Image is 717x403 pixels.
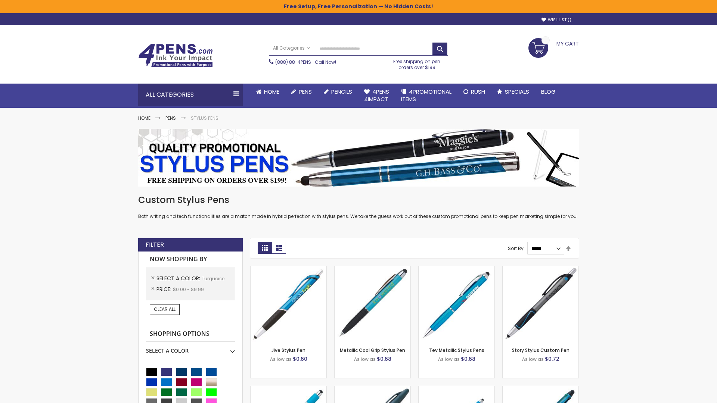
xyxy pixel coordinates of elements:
[541,88,556,96] span: Blog
[299,88,312,96] span: Pens
[522,356,544,362] span: As low as
[340,347,405,353] a: Metallic Cool Grip Stylus Pen
[146,342,235,354] div: Select A Color
[258,242,272,254] strong: Grid
[377,355,391,363] span: $0.68
[505,88,529,96] span: Specials
[419,386,494,392] a: Cyber Stylus 0.7mm Fine Point Gel Grip Pen-Turquoise
[202,275,224,282] span: Turquoise
[335,266,410,272] a: Metallic Cool Grip Stylus Pen-Blue - Turquoise
[335,266,410,342] img: Metallic Cool Grip Stylus Pen-Blue - Turquoise
[165,115,176,121] a: Pens
[138,194,579,206] h1: Custom Stylus Pens
[331,88,352,96] span: Pencils
[275,59,311,65] a: (888) 88-4PENS
[503,386,578,392] a: Orbitor 4 Color Assorted Ink Metallic Stylus Pens-Turquoise
[457,84,491,100] a: Rush
[138,44,213,68] img: 4Pens Custom Pens and Promotional Products
[364,88,389,103] span: 4Pens 4impact
[250,84,285,100] a: Home
[138,84,243,106] div: All Categories
[419,266,494,272] a: Tev Metallic Stylus Pens-Turquoise
[154,306,176,312] span: Clear All
[146,326,235,342] strong: Shopping Options
[191,115,218,121] strong: Stylus Pens
[150,304,180,315] a: Clear All
[264,88,279,96] span: Home
[156,275,202,282] span: Select A Color
[471,88,485,96] span: Rush
[138,115,150,121] a: Home
[535,84,562,100] a: Blog
[401,88,451,103] span: 4PROMOTIONAL ITEMS
[354,356,376,362] span: As low as
[419,266,494,342] img: Tev Metallic Stylus Pens-Turquoise
[146,252,235,267] strong: Now Shopping by
[271,347,305,353] a: Jive Stylus Pen
[251,266,326,272] a: Jive Stylus Pen-Turquoise
[386,56,448,71] div: Free shipping on pen orders over $199
[503,266,578,342] img: Story Stylus Custom Pen-Turquoise
[173,286,204,293] span: $0.00 - $9.99
[541,17,571,23] a: Wishlist
[545,355,559,363] span: $0.72
[438,356,460,362] span: As low as
[429,347,484,353] a: Tev Metallic Stylus Pens
[358,84,395,108] a: 4Pens4impact
[503,266,578,272] a: Story Stylus Custom Pen-Turquoise
[138,194,579,220] div: Both writing and tech functionalities are a match made in hybrid perfection with stylus pens. We ...
[293,355,307,363] span: $0.60
[273,45,310,51] span: All Categories
[285,84,318,100] a: Pens
[251,266,326,342] img: Jive Stylus Pen-Turquoise
[138,129,579,187] img: Stylus Pens
[335,386,410,392] a: Twist Highlighter-Pen Stylus Combo-Turquoise
[512,347,569,353] a: Story Stylus Custom Pen
[318,84,358,100] a: Pencils
[251,386,326,392] a: Pearl Element Stylus Pens-Turquoise
[395,84,457,108] a: 4PROMOTIONALITEMS
[491,84,535,100] a: Specials
[461,355,475,363] span: $0.68
[269,42,314,54] a: All Categories
[275,59,336,65] span: - Call Now!
[156,285,173,293] span: Price
[508,245,524,252] label: Sort By
[270,356,292,362] span: As low as
[146,241,164,249] strong: Filter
